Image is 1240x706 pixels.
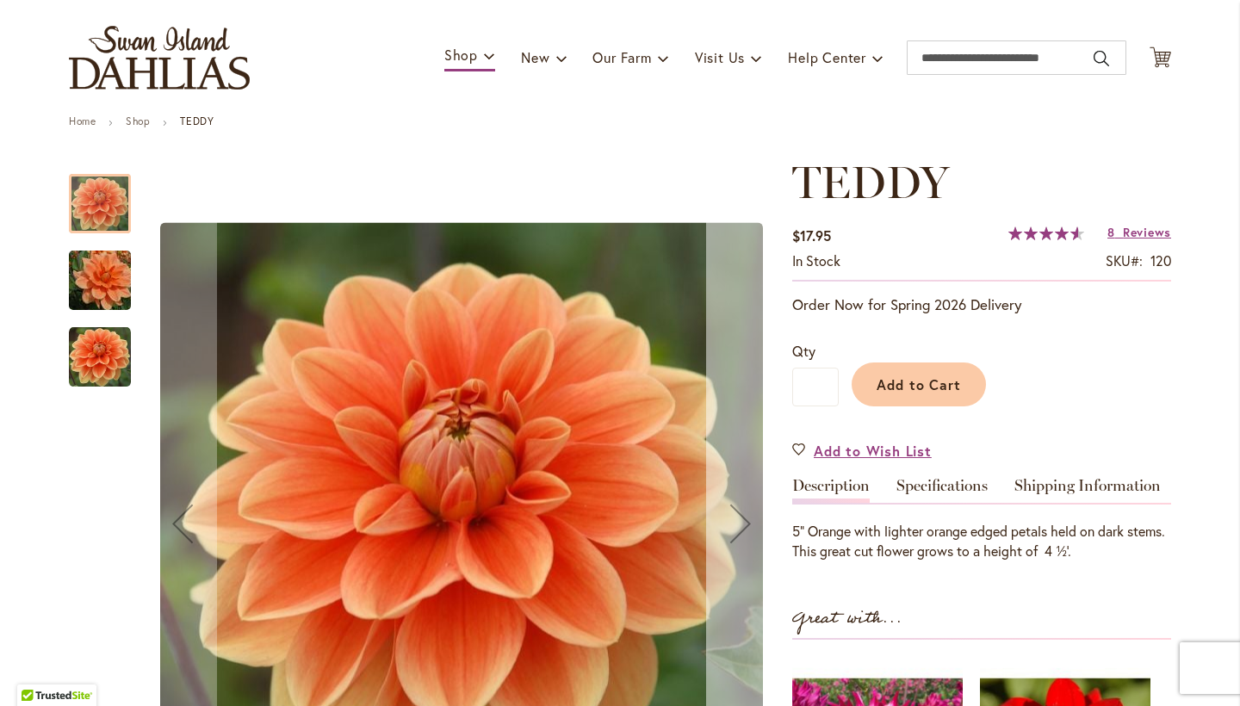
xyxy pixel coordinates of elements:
a: 8 Reviews [1107,224,1171,240]
div: Teddy [69,310,131,387]
button: Add to Cart [852,362,986,406]
span: 8 [1107,224,1115,240]
a: Add to Wish List [792,441,932,461]
strong: TEDDY [180,115,214,127]
span: Add to Cart [877,375,962,393]
a: Description [792,478,870,503]
div: Detailed Product Info [792,478,1171,561]
a: Shipping Information [1014,478,1161,503]
iframe: Launch Accessibility Center [13,645,61,693]
span: Help Center [788,48,866,66]
a: Shop [126,115,150,127]
div: Teddy [69,157,148,233]
img: Teddy [38,239,162,322]
strong: SKU [1106,251,1143,269]
div: Availability [792,251,840,271]
span: Shop [444,46,478,64]
span: In stock [792,251,840,269]
span: $17.95 [792,226,831,245]
div: 5” Orange with lighter orange edged petals held on dark stems. This great cut flower grows to a h... [792,522,1171,561]
div: Teddy [69,233,148,310]
span: TEDDY [792,155,949,209]
span: Qty [792,342,815,360]
span: Reviews [1123,224,1171,240]
a: Specifications [896,478,988,503]
div: 120 [1150,251,1171,271]
span: Our Farm [592,48,651,66]
div: 92% [1008,226,1084,240]
img: Teddy [69,326,131,388]
span: Add to Wish List [814,441,932,461]
span: Visit Us [695,48,745,66]
span: New [521,48,549,66]
p: Order Now for Spring 2026 Delivery [792,294,1171,315]
a: Home [69,115,96,127]
a: store logo [69,26,250,90]
strong: Great with... [792,604,902,633]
